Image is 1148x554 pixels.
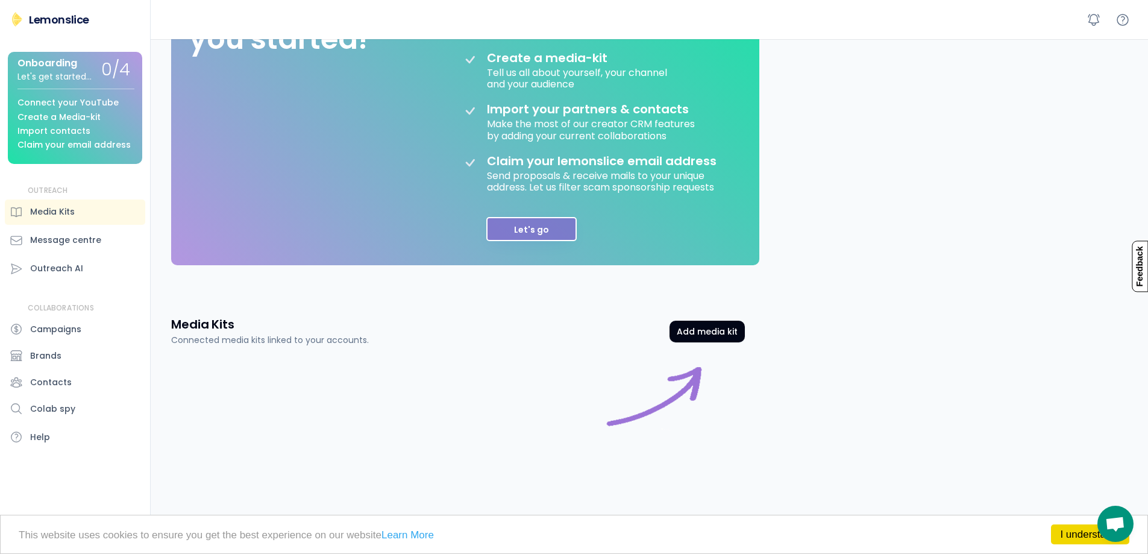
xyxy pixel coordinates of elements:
[1097,506,1134,542] a: Mở cuộc trò chuyện
[600,361,709,470] div: Start here
[30,376,72,389] div: Contacts
[29,12,89,27] div: Lemonslice
[487,168,728,193] div: Send proposals & receive mails to your unique address. Let us filter scam sponsorship requests
[30,350,61,362] div: Brands
[30,431,50,444] div: Help
[30,234,101,247] div: Message centre
[28,186,68,196] div: OUTREACH
[1051,524,1129,544] a: I understand!
[17,58,77,69] div: Onboarding
[17,127,90,136] div: Import contacts
[670,321,745,342] button: Add media kit
[17,140,131,150] div: Claim your email address
[171,316,234,333] h3: Media Kits
[28,303,94,313] div: COLLABORATIONS
[487,102,689,116] div: Import your partners & contacts
[30,262,83,275] div: Outreach AI
[17,72,92,81] div: Let's get started...
[17,98,119,107] div: Connect your YouTube
[30,206,75,218] div: Media Kits
[600,361,709,470] img: connect%20image%20purple.gif
[17,113,101,122] div: Create a Media-kit
[171,334,369,347] div: Connected media kits linked to your accounts.
[19,530,1129,540] p: This website uses cookies to ensure you get the best experience on our website
[487,154,717,168] div: Claim your lemonslice email address
[30,403,75,415] div: Colab spy
[487,65,670,90] div: Tell us all about yourself, your channel and your audience
[101,61,130,80] div: 0/4
[487,116,697,141] div: Make the most of our creator CRM features by adding your current collaborations
[487,51,638,65] div: Create a media-kit
[486,217,577,241] button: Let's go
[381,529,434,541] a: Learn More
[10,12,24,27] img: Lemonslice
[30,323,81,336] div: Campaigns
